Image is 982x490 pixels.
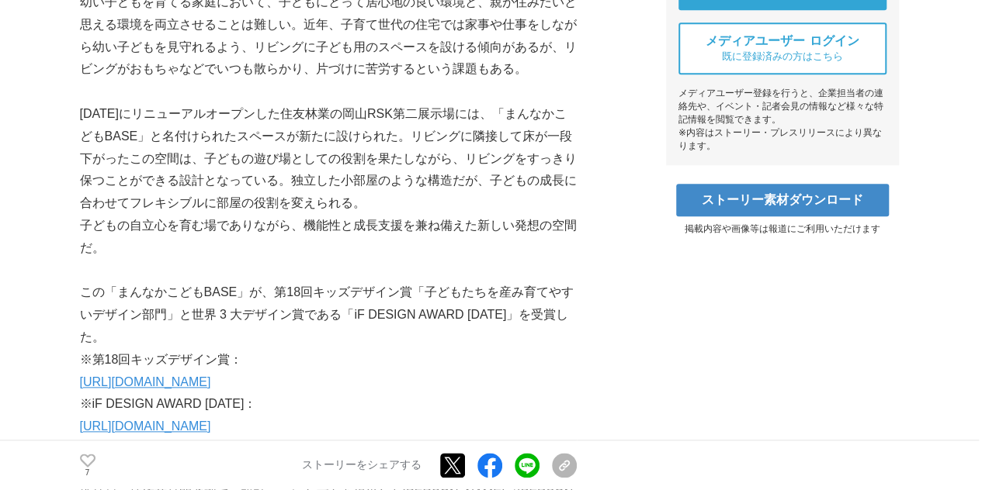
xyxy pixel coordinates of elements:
p: 7 [80,469,95,477]
div: メディアユーザー登録を行うと、企業担当者の連絡先や、イベント・記者会見の情報など様々な特記情報を閲覧できます。 ※内容はストーリー・プレスリリースにより異なります。 [678,87,887,153]
a: [URL][DOMAIN_NAME] [80,375,211,388]
a: ストーリー素材ダウンロード [676,184,889,216]
span: メディアユーザー ログイン [706,33,859,50]
a: [URL][DOMAIN_NAME] [80,419,211,433]
p: ※iF DESIGN AWARD [DATE]： [80,393,577,416]
span: 既に登録済みの方はこちら [722,50,843,64]
p: [DATE]にリニューアルオープンした住友林業の岡山RSK第二展示場には、「まんなかこどもBASE」と名付けられたスペースが新たに設けられた。リビングに隣接して床が一段下がったこの空間は、子ども... [80,103,577,215]
p: 掲載内容や画像等は報道にご利用いただけます [666,223,899,236]
p: 子どもの自立心を育む場でありながら、機能性と成長支援を兼ね備えた新しい発想の空間だ。 [80,215,577,260]
a: メディアユーザー ログイン 既に登録済みの方はこちら [678,22,887,74]
p: ※第18回キッズデザイン賞： [80,349,577,371]
p: ストーリーをシェアする [302,459,422,473]
p: この「まんなかこどもBASE」が、第18回キッズデザイン賞「子どもたちを産み育てやすいデザイン部門」と世界 3 大デザイン賞である「iF DESIGN AWARD [DATE]」を受賞した。 [80,281,577,348]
